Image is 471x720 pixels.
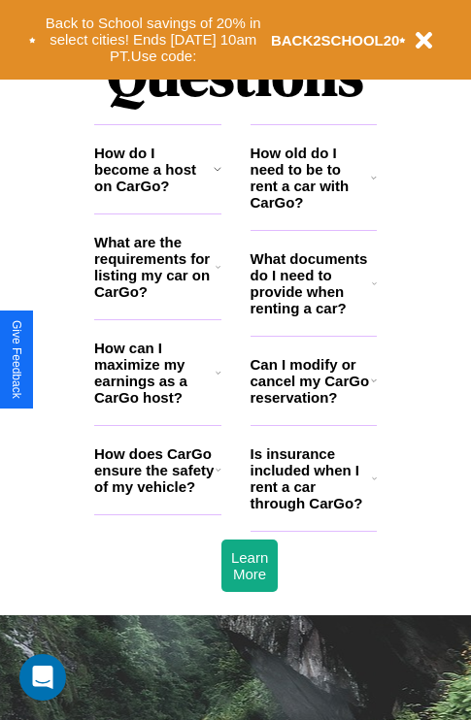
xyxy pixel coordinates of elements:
div: Open Intercom Messenger [19,654,66,701]
h3: Is insurance included when I rent a car through CarGo? [251,445,372,511]
button: Back to School savings of 20% in select cities! Ends [DATE] 10am PT.Use code: [36,10,271,70]
h3: What documents do I need to provide when renting a car? [251,250,373,316]
b: BACK2SCHOOL20 [271,32,400,49]
h3: How do I become a host on CarGo? [94,145,214,194]
h3: How old do I need to be to rent a car with CarGo? [251,145,372,211]
h3: What are the requirements for listing my car on CarGo? [94,234,216,300]
div: Give Feedback [10,320,23,399]
h3: Can I modify or cancel my CarGo reservation? [251,356,371,406]
button: Learn More [221,540,278,592]
h3: How does CarGo ensure the safety of my vehicle? [94,445,216,495]
h3: How can I maximize my earnings as a CarGo host? [94,340,216,406]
